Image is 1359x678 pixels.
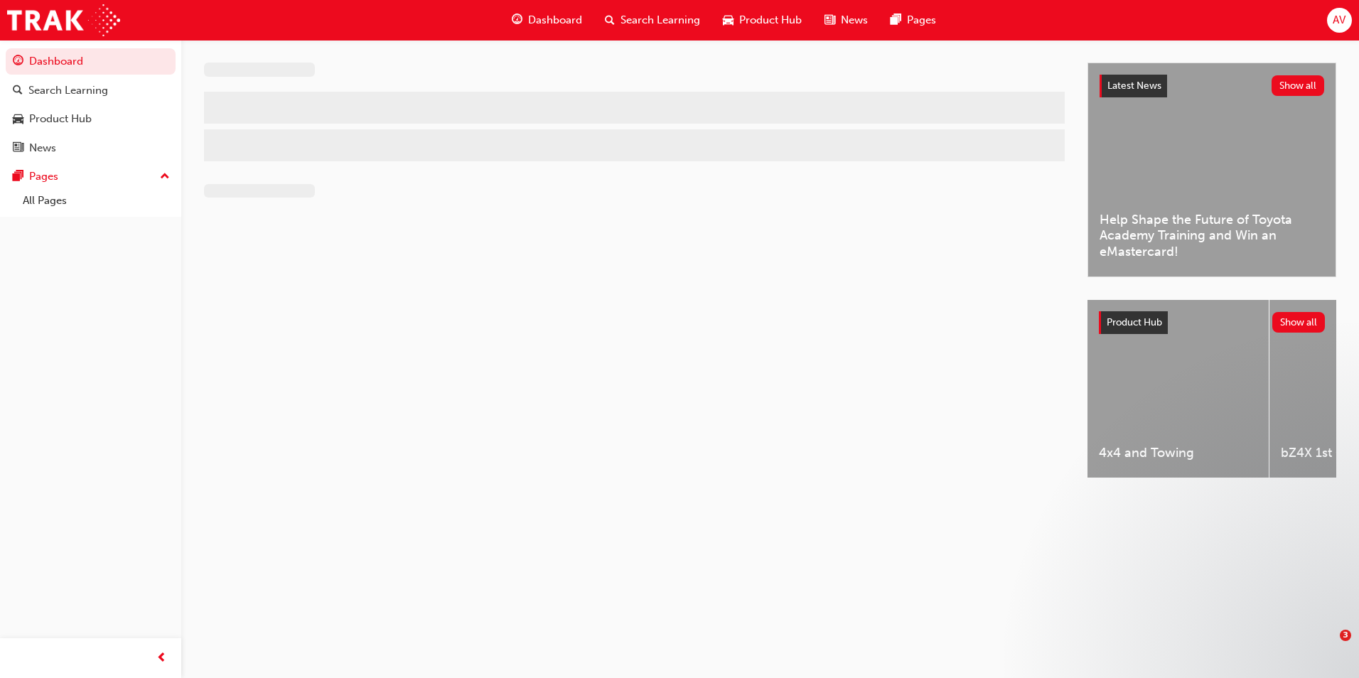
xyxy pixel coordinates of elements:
[6,135,176,161] a: News
[593,6,711,35] a: search-iconSearch Learning
[605,11,615,29] span: search-icon
[841,12,868,28] span: News
[28,82,108,99] div: Search Learning
[6,106,176,132] a: Product Hub
[621,12,700,28] span: Search Learning
[1100,75,1324,97] a: Latest NewsShow all
[6,77,176,104] a: Search Learning
[512,11,522,29] span: guage-icon
[13,85,23,97] span: search-icon
[29,168,58,185] div: Pages
[7,4,120,36] img: Trak
[1327,8,1352,33] button: AV
[1087,63,1336,277] a: Latest NewsShow allHelp Shape the Future of Toyota Academy Training and Win an eMastercard!
[1333,12,1345,28] span: AV
[723,11,734,29] span: car-icon
[17,190,176,212] a: All Pages
[1099,311,1325,334] a: Product HubShow all
[1340,630,1351,641] span: 3
[528,12,582,28] span: Dashboard
[1099,445,1257,461] span: 4x4 and Towing
[1100,212,1324,260] span: Help Shape the Future of Toyota Academy Training and Win an eMastercard!
[824,11,835,29] span: news-icon
[6,163,176,190] button: Pages
[29,111,92,127] div: Product Hub
[1272,312,1326,333] button: Show all
[13,113,23,126] span: car-icon
[891,11,901,29] span: pages-icon
[6,48,176,75] a: Dashboard
[813,6,879,35] a: news-iconNews
[6,45,176,163] button: DashboardSearch LearningProduct HubNews
[156,650,167,667] span: prev-icon
[907,12,936,28] span: Pages
[879,6,947,35] a: pages-iconPages
[1107,316,1162,328] span: Product Hub
[29,140,56,156] div: News
[13,55,23,68] span: guage-icon
[13,171,23,183] span: pages-icon
[1107,80,1161,92] span: Latest News
[739,12,802,28] span: Product Hub
[1311,630,1345,664] iframe: Intercom live chat
[1272,75,1325,96] button: Show all
[1087,300,1269,478] a: 4x4 and Towing
[13,142,23,155] span: news-icon
[160,168,170,186] span: up-icon
[711,6,813,35] a: car-iconProduct Hub
[500,6,593,35] a: guage-iconDashboard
